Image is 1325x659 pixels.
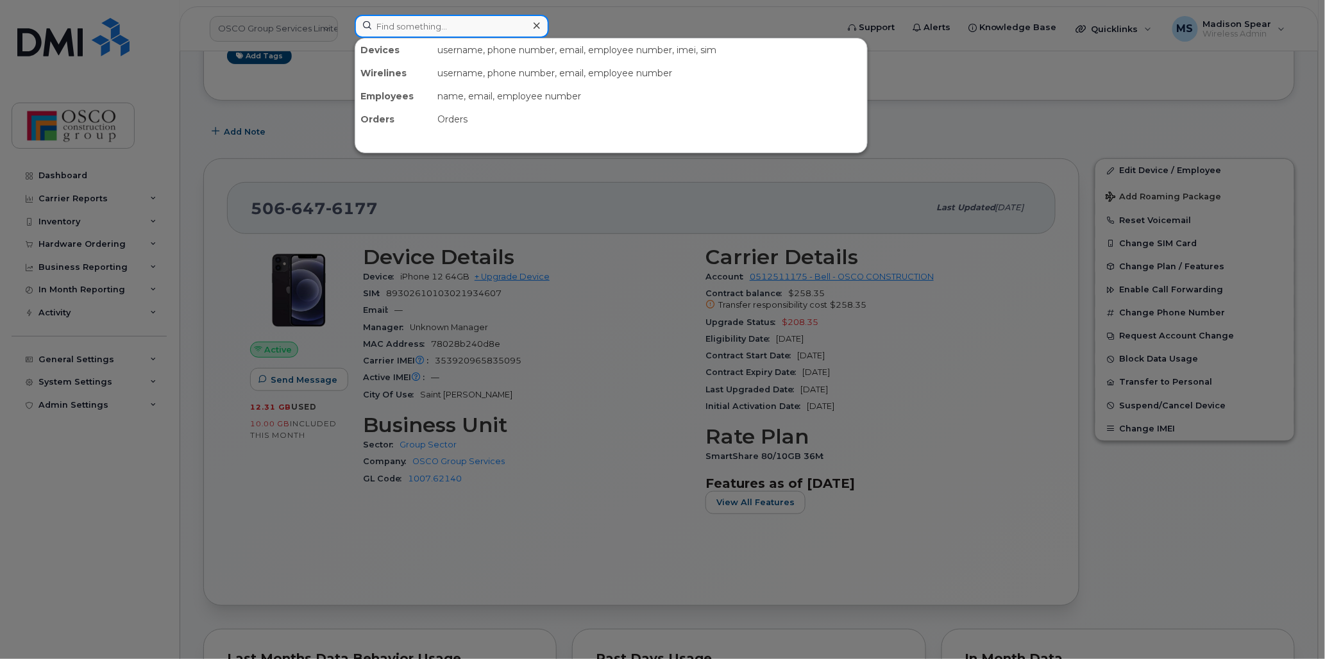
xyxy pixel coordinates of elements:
[355,62,432,85] div: Wirelines
[355,85,432,108] div: Employees
[432,38,867,62] div: username, phone number, email, employee number, imei, sim
[432,85,867,108] div: name, email, employee number
[432,62,867,85] div: username, phone number, email, employee number
[432,108,867,131] div: Orders
[355,108,432,131] div: Orders
[355,38,432,62] div: Devices
[355,15,549,38] input: Find something...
